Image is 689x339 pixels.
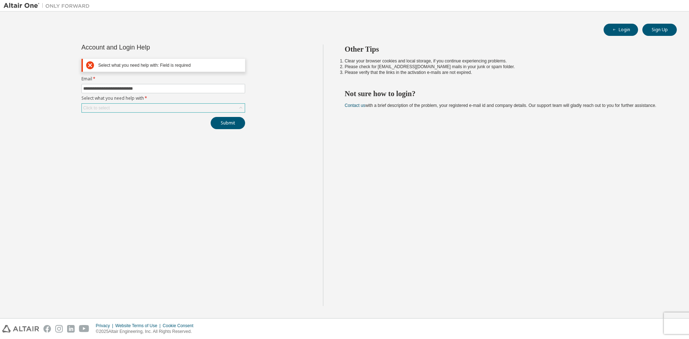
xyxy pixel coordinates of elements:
[55,325,63,333] img: instagram.svg
[4,2,93,9] img: Altair One
[98,63,242,68] div: Select what you need help with: Field is required
[345,70,664,75] li: Please verify that the links in the activation e-mails are not expired.
[345,44,664,54] h2: Other Tips
[43,325,51,333] img: facebook.svg
[79,325,89,333] img: youtube.svg
[82,104,245,112] div: Click to select
[345,103,656,108] span: with a brief description of the problem, your registered e-mail id and company details. Our suppo...
[345,64,664,70] li: Please check for [EMAIL_ADDRESS][DOMAIN_NAME] mails in your junk or spam folder.
[96,323,115,329] div: Privacy
[81,44,212,50] div: Account and Login Help
[345,89,664,98] h2: Not sure how to login?
[81,76,245,82] label: Email
[83,105,110,111] div: Click to select
[2,325,39,333] img: altair_logo.svg
[604,24,638,36] button: Login
[163,323,197,329] div: Cookie Consent
[345,58,664,64] li: Clear your browser cookies and local storage, if you continue experiencing problems.
[81,95,245,101] label: Select what you need help with
[345,103,365,108] a: Contact us
[115,323,163,329] div: Website Terms of Use
[642,24,677,36] button: Sign Up
[67,325,75,333] img: linkedin.svg
[96,329,198,335] p: © 2025 Altair Engineering, Inc. All Rights Reserved.
[211,117,245,129] button: Submit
